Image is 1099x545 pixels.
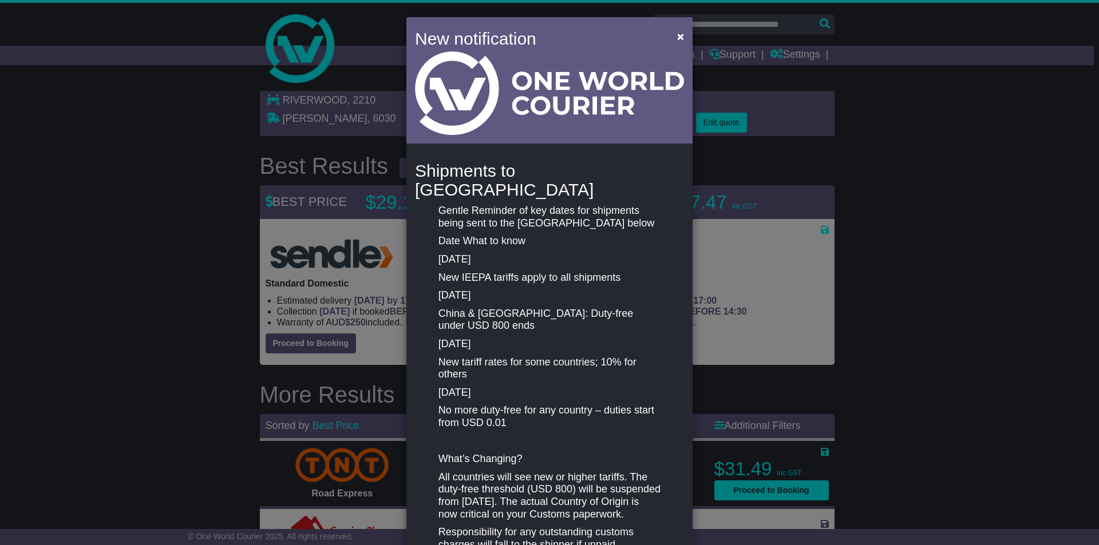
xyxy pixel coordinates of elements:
[438,356,661,381] p: New tariff rates for some countries; 10% for others
[438,272,661,284] p: New IEEPA tariffs apply to all shipments
[415,51,684,135] img: Light
[415,161,684,199] h4: Shipments to [GEOGRAPHIC_DATA]
[438,471,661,520] p: All countries will see new or higher tariffs. The duty-free threshold (USD 800) will be suspended...
[438,404,661,429] p: No more duty-free for any country – duties start from USD 0.01
[438,289,661,302] p: [DATE]
[438,235,661,248] p: Date What to know
[438,205,661,229] p: Gentle Reminder of key dates for shipments being sent to the [GEOGRAPHIC_DATA] below
[438,253,661,266] p: [DATE]
[677,30,684,43] span: ×
[415,26,661,51] h4: New notification
[438,308,661,332] p: China & [GEOGRAPHIC_DATA]: Duty-free under USD 800 ends
[671,25,690,48] button: Close
[438,387,661,399] p: [DATE]
[438,453,661,466] p: What’s Changing?
[438,338,661,351] p: [DATE]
